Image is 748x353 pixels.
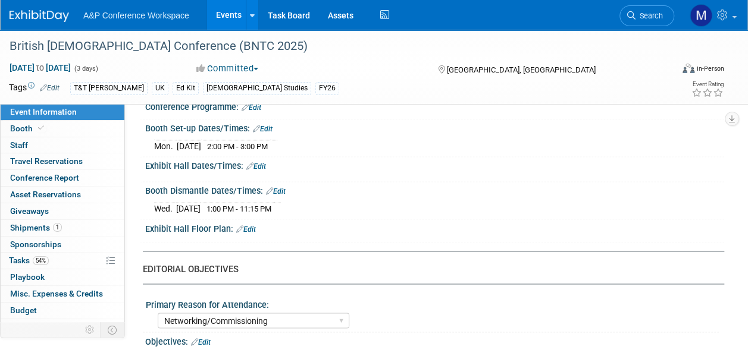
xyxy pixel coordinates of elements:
i: Booth reservation complete [38,125,44,131]
a: Booth [1,121,124,137]
span: Conference Report [10,173,79,182]
div: T&T [PERSON_NAME] [70,82,148,94]
span: Staff [10,140,28,150]
a: Edit [266,187,286,196]
div: EDITORIAL OBJECTIVES [143,263,715,275]
a: Travel Reservations [1,153,124,169]
span: 1:00 PM - 11:15 PM [206,204,271,213]
td: Toggle Event Tabs [101,322,125,338]
div: Exhibit Hall Floor Plan: [145,219,724,235]
div: Objectives: [145,332,724,348]
a: Tasks54% [1,253,124,269]
a: Shipments1 [1,220,124,236]
div: [DEMOGRAPHIC_DATA] Studies [203,82,311,94]
div: Event Rating [691,81,724,87]
td: Mon. [154,140,177,152]
span: to [35,63,46,73]
a: Conference Report [1,170,124,186]
td: Wed. [154,202,176,215]
div: UK [152,82,168,94]
span: Tasks [9,256,49,265]
a: Edit [191,338,211,346]
div: Primary Reason for Attendance: [146,295,719,310]
span: [DATE] [DATE] [9,62,71,73]
span: (3 days) [73,65,98,73]
td: Tags [9,81,60,95]
button: Committed [192,62,263,75]
a: Edit [246,162,266,171]
span: 54% [33,256,49,265]
a: Event Information [1,104,124,120]
td: [DATE] [176,202,201,215]
div: Ed Kit [173,82,199,94]
td: Personalize Event Tab Strip [80,322,101,338]
span: Playbook [10,272,45,282]
div: Booth Dismantle Dates/Times: [145,182,724,197]
div: Event Format [620,62,724,80]
a: Misc. Expenses & Credits [1,286,124,302]
span: 1 [53,223,62,232]
a: Edit [242,103,261,112]
span: Shipments [10,223,62,232]
a: Budget [1,302,124,319]
a: Edit [253,125,273,133]
a: Search [619,5,674,26]
div: British [DEMOGRAPHIC_DATA] Conference (BNTC 2025) [5,36,663,57]
a: Staff [1,137,124,153]
span: Misc. Expenses & Credits [10,289,103,298]
div: FY26 [315,82,339,94]
span: Budget [10,305,37,315]
img: ExhibitDay [10,10,69,22]
img: Matt Hambridge [690,4,712,27]
a: Asset Reservations [1,187,124,203]
div: Booth Set-up Dates/Times: [145,119,724,135]
a: Playbook [1,269,124,285]
span: Giveaways [10,206,49,216]
a: ROI, Objectives & ROO [1,319,124,335]
div: Conference Programme: [145,98,724,114]
span: 2:00 PM - 3:00 PM [207,142,268,151]
span: Booth [10,124,46,133]
a: Edit [40,84,60,92]
a: Giveaways [1,203,124,219]
span: A&P Conference Workspace [83,11,189,20]
span: [GEOGRAPHIC_DATA], [GEOGRAPHIC_DATA] [447,65,596,74]
span: Search [636,11,663,20]
span: Sponsorships [10,239,61,249]
span: Asset Reservations [10,190,81,199]
img: Format-Inperson.png [683,64,694,73]
td: [DATE] [177,140,201,152]
a: Edit [236,225,256,233]
span: Travel Reservations [10,156,83,166]
div: In-Person [696,64,724,73]
div: Exhibit Hall Dates/Times: [145,157,724,172]
span: ROI, Objectives & ROO [10,322,90,332]
a: Sponsorships [1,237,124,253]
span: Event Information [10,107,77,116]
